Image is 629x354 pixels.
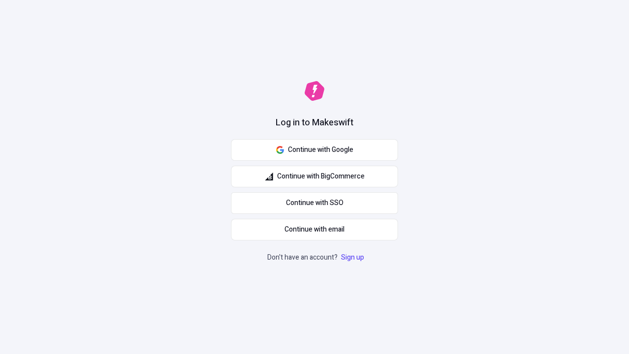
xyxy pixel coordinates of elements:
button: Continue with Google [231,139,398,161]
h1: Log in to Makeswift [276,117,353,129]
span: Continue with Google [288,145,353,155]
a: Continue with SSO [231,192,398,214]
a: Sign up [339,252,366,263]
span: Continue with BigCommerce [277,171,365,182]
button: Continue with email [231,219,398,240]
button: Continue with BigCommerce [231,166,398,187]
span: Continue with email [285,224,344,235]
p: Don't have an account? [267,252,366,263]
